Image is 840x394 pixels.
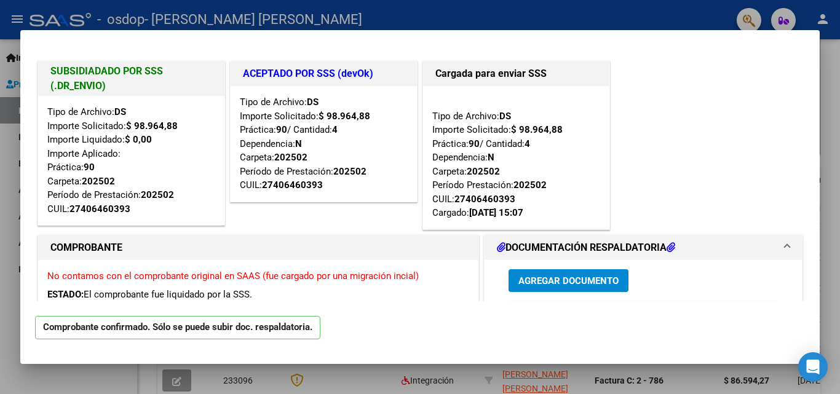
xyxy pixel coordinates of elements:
strong: 202502 [467,166,500,177]
strong: 202502 [333,166,367,177]
span: Agregar Documento [518,275,619,286]
strong: $ 98.964,88 [126,120,178,132]
h1: DOCUMENTACIÓN RESPALDATORIA [497,240,675,255]
strong: DS [307,97,319,108]
strong: 202502 [274,152,307,163]
div: 27406460393 [262,178,323,192]
div: 27406460393 [69,202,130,216]
strong: 202502 [141,189,174,200]
div: Open Intercom Messenger [798,352,828,382]
span: ESTADO: [47,289,84,300]
span: El comprobante fue liquidado por la SSS. [84,289,252,300]
p: Comprobante confirmado. Sólo se puede subir doc. respaldatoria. [35,316,320,340]
div: Tipo de Archivo: Importe Solicitado: Importe Liquidado: Importe Aplicado: Práctica: Carpeta: Perí... [47,105,215,216]
strong: COMPROBANTE [50,242,122,253]
strong: $ 0,00 [125,134,152,145]
strong: DS [499,111,511,122]
strong: [DATE] 15:07 [469,207,523,218]
strong: N [295,138,302,149]
strong: $ 98.964,88 [511,124,563,135]
button: Agregar Documento [509,269,628,292]
strong: $ 98.964,88 [319,111,370,122]
h1: Cargada para enviar SSS [435,66,597,81]
mat-expansion-panel-header: DOCUMENTACIÓN RESPALDATORIA [485,235,802,260]
div: Tipo de Archivo: Importe Solicitado: Práctica: / Cantidad: Dependencia: Carpeta: Período de Prest... [240,95,408,192]
h1: ACEPTADO POR SSS (devOk) [243,66,405,81]
strong: 4 [332,124,338,135]
strong: 202502 [82,176,115,187]
div: 27406460393 [454,192,515,207]
strong: 202502 [513,179,547,191]
strong: 90 [276,124,287,135]
strong: DS [114,106,126,117]
strong: N [488,152,494,163]
strong: 4 [525,138,530,149]
h1: SUBSIDIADADO POR SSS (.DR_ENVIO) [50,64,212,93]
div: Tipo de Archivo: Importe Solicitado: Práctica: / Cantidad: Dependencia: Carpeta: Período Prestaci... [432,95,600,220]
span: No contamos con el comprobante original en SAAS (fue cargado por una migración incial) [47,270,419,282]
strong: 90 [84,162,95,173]
strong: 90 [469,138,480,149]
